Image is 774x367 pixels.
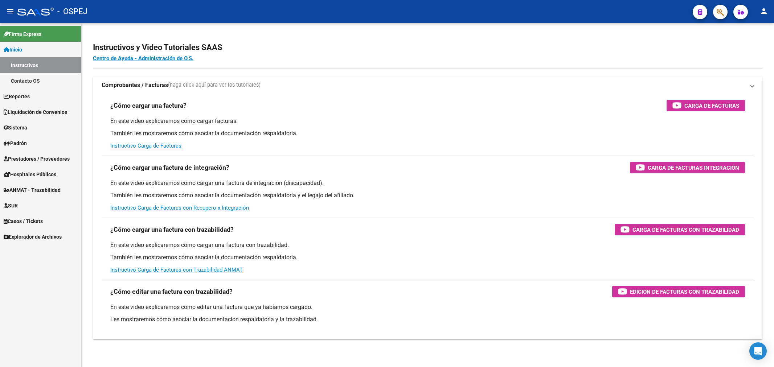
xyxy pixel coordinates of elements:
span: Carga de Facturas [684,101,739,110]
span: Hospitales Públicos [4,170,56,178]
button: Carga de Facturas Integración [630,162,745,173]
span: SUR [4,202,18,210]
span: Firma Express [4,30,41,38]
span: Explorador de Archivos [4,233,62,241]
p: También les mostraremos cómo asociar la documentación respaldatoria. [110,129,745,137]
p: En este video explicaremos cómo cargar facturas. [110,117,745,125]
span: (haga click aquí para ver los tutoriales) [168,81,261,89]
span: Padrón [4,139,27,147]
mat-icon: menu [6,7,15,16]
mat-expansion-panel-header: Comprobantes / Facturas(haga click aquí para ver los tutoriales) [93,77,762,94]
a: Instructivo Carga de Facturas con Trazabilidad ANMAT [110,267,243,273]
h2: Instructivos y Video Tutoriales SAAS [93,41,762,54]
span: Liquidación de Convenios [4,108,67,116]
button: Carga de Facturas con Trazabilidad [615,224,745,235]
span: Sistema [4,124,27,132]
p: En este video explicaremos cómo editar una factura que ya habíamos cargado. [110,303,745,311]
span: Edición de Facturas con Trazabilidad [630,287,739,296]
h3: ¿Cómo editar una factura con trazabilidad? [110,286,233,297]
span: Prestadores / Proveedores [4,155,70,163]
span: Carga de Facturas Integración [648,163,739,172]
p: En este video explicaremos cómo cargar una factura de integración (discapacidad). [110,179,745,187]
span: Casos / Tickets [4,217,43,225]
p: También les mostraremos cómo asociar la documentación respaldatoria y el legajo del afiliado. [110,191,745,199]
mat-icon: person [759,7,768,16]
h3: ¿Cómo cargar una factura? [110,100,187,111]
button: Edición de Facturas con Trazabilidad [612,286,745,297]
div: Open Intercom Messenger [749,342,767,360]
h3: ¿Cómo cargar una factura de integración? [110,162,229,173]
span: Inicio [4,46,22,54]
span: Reportes [4,92,30,100]
div: Comprobantes / Facturas(haga click aquí para ver los tutoriales) [93,94,762,339]
span: ANMAT - Trazabilidad [4,186,61,194]
strong: Comprobantes / Facturas [102,81,168,89]
h3: ¿Cómo cargar una factura con trazabilidad? [110,224,234,235]
a: Instructivo Carga de Facturas [110,143,181,149]
span: - OSPEJ [57,4,87,20]
span: Carga de Facturas con Trazabilidad [632,225,739,234]
a: Centro de Ayuda - Administración de O.S. [93,55,193,62]
button: Carga de Facturas [667,100,745,111]
a: Instructivo Carga de Facturas con Recupero x Integración [110,205,249,211]
p: En este video explicaremos cómo cargar una factura con trazabilidad. [110,241,745,249]
p: Les mostraremos cómo asociar la documentación respaldatoria y la trazabilidad. [110,316,745,323]
p: También les mostraremos cómo asociar la documentación respaldatoria. [110,253,745,261]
